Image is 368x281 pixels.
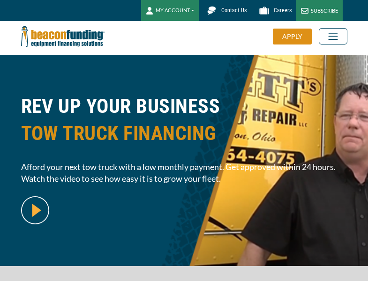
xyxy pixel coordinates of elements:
span: Careers [274,7,292,14]
a: Contact Us [199,2,251,19]
span: TOW TRUCK FINANCING [21,120,347,147]
img: Beacon Funding Careers [256,2,272,19]
img: video modal pop-up play button [21,196,49,224]
h1: REV UP YOUR BUSINESS [21,93,347,154]
img: Beacon Funding chat [203,2,220,19]
span: Afford your next tow truck with a low monthly payment. Get approved within 24 hours. Watch the vi... [21,161,347,185]
a: APPLY [273,29,319,44]
button: Toggle navigation [319,28,347,44]
div: APPLY [273,29,312,44]
span: Contact Us [221,7,247,14]
img: Beacon Funding Corporation logo [21,21,105,52]
a: Careers [251,2,296,19]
